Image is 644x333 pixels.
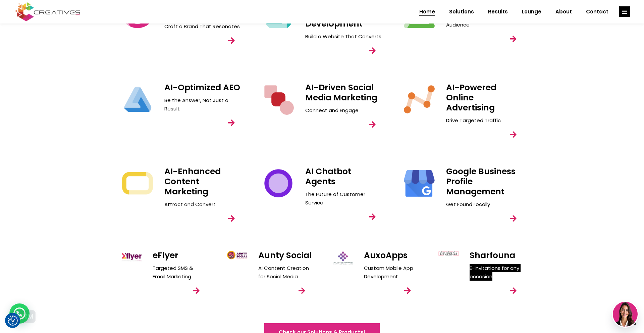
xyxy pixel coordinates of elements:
a: Sharfouna [470,249,515,261]
div: ⌘M [22,313,33,320]
a: AI-Optimized AEO [164,82,240,93]
p: AI Content Creation for Social Media [258,264,312,281]
a: Lounge [515,3,548,20]
img: Creatives [14,1,82,22]
p: Targeted SMS & Email Marketing [153,264,206,281]
span: Lounge [522,3,541,20]
img: Creatives | Home [262,166,295,200]
a: eFlyer [153,249,178,261]
a: AuxoApps [364,249,408,261]
span: About [555,3,572,20]
img: Creatives | Home [402,166,436,200]
a: AI-Enhanced Content Marketing [164,165,221,197]
p: Attract and Convert [164,200,241,208]
a: link [363,41,382,60]
img: Creatives | Home [121,250,143,263]
a: Home [412,3,442,20]
a: link [222,113,241,132]
span: Solutions [449,3,474,20]
img: logo_orange.svg [11,11,16,16]
div: Domain: [DOMAIN_NAME] [17,17,74,23]
p: Craft a Brand That Resonates [164,22,241,31]
img: Creatives | Home [121,166,154,200]
img: Creatives | Home [438,250,460,256]
p: Build a Website That Converts [305,32,382,41]
img: Creatives | Home [402,83,436,116]
a: link [363,207,382,226]
a: About [548,3,579,20]
a: link [619,6,630,17]
a: Aunty Social [258,249,312,261]
a: link [504,30,523,48]
a: AI Chatbot Agents [305,165,351,187]
img: Creatives | Home [332,250,354,266]
p: The Future of Customer Service [305,190,382,207]
div: v 4.0.25 [19,11,33,16]
a: link [222,209,241,228]
a: link [504,125,523,144]
img: tab_keywords_by_traffic_grey.svg [67,39,72,44]
img: Revisit consent button [8,316,18,326]
a: Contact [579,3,615,20]
a: link [187,281,206,300]
a: link [504,209,523,228]
img: Creatives | Home [262,83,295,116]
a: link [292,281,311,300]
a: Solutions [442,3,481,20]
img: Creatives | Home [121,83,154,116]
img: agent [613,302,638,327]
a: link [398,281,417,300]
img: tab_domain_overview_orange.svg [18,39,23,44]
div: WhatsApp contact [9,303,30,324]
div: Keywords by Traffic [74,40,113,44]
a: Results [481,3,515,20]
img: website_grey.svg [11,17,16,23]
p: Get Found Locally [446,200,523,208]
p: Be the Answer, Not Just a Result [164,96,241,113]
a: link [222,31,241,50]
a: link [363,115,382,134]
a: link [504,281,523,300]
button: Consent Preferences [8,316,18,326]
a: AI-Powered Online Advertising [446,82,496,113]
p: Custom Mobile App Development [364,264,418,281]
p: E-Invitations for any occasion [470,264,523,281]
a: Google Business Profile Management [446,165,516,197]
div: Domain Overview [25,40,60,44]
a: AI-Driven Social Media Marketing [305,82,377,103]
p: Connect and Engage [305,106,382,114]
span: Results [488,3,508,20]
span: Contact [586,3,608,20]
span: Home [419,3,435,20]
p: Drive Targeted Traffic [446,116,523,125]
img: Creatives | Home [226,250,248,260]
